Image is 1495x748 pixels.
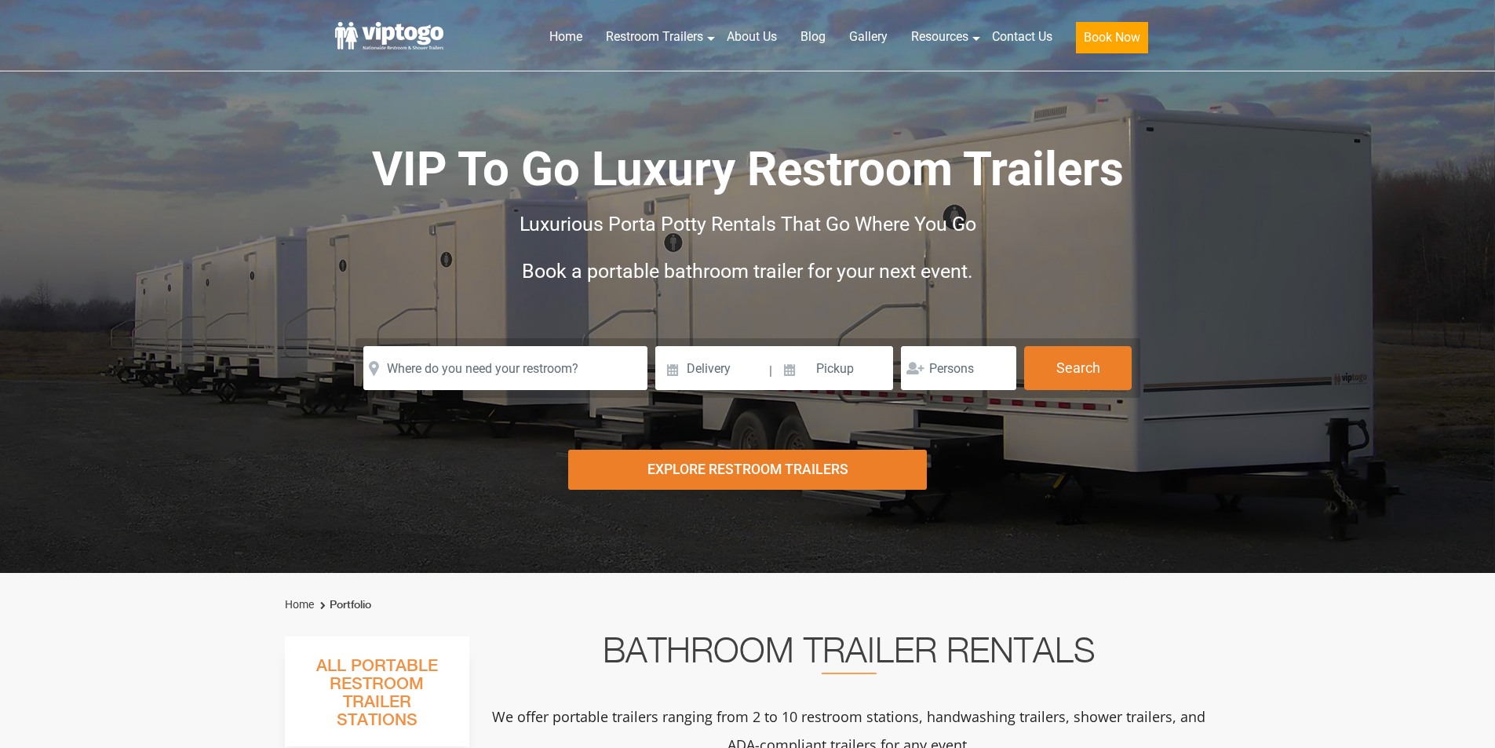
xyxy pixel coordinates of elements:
[372,141,1124,197] span: VIP To Go Luxury Restroom Trailers
[769,346,772,396] span: |
[316,596,371,615] li: Portfolio
[522,260,973,283] span: Book a portable bathroom trailer for your next event.
[899,20,980,54] a: Resources
[1064,20,1160,63] a: Book Now
[655,346,768,390] input: Delivery
[520,213,976,235] span: Luxurious Porta Potty Rentals That Go Where You Go
[490,637,1208,674] h2: Bathroom Trailer Rentals
[1024,346,1132,390] button: Search
[901,346,1016,390] input: Persons
[594,20,715,54] a: Restroom Trailers
[538,20,594,54] a: Home
[1076,22,1148,53] button: Book Now
[789,20,837,54] a: Blog
[285,652,469,746] h3: All Portable Restroom Trailer Stations
[285,598,314,611] a: Home
[775,346,894,390] input: Pickup
[568,450,927,490] div: Explore Restroom Trailers
[980,20,1064,54] a: Contact Us
[363,346,647,390] input: Where do you need your restroom?
[837,20,899,54] a: Gallery
[715,20,789,54] a: About Us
